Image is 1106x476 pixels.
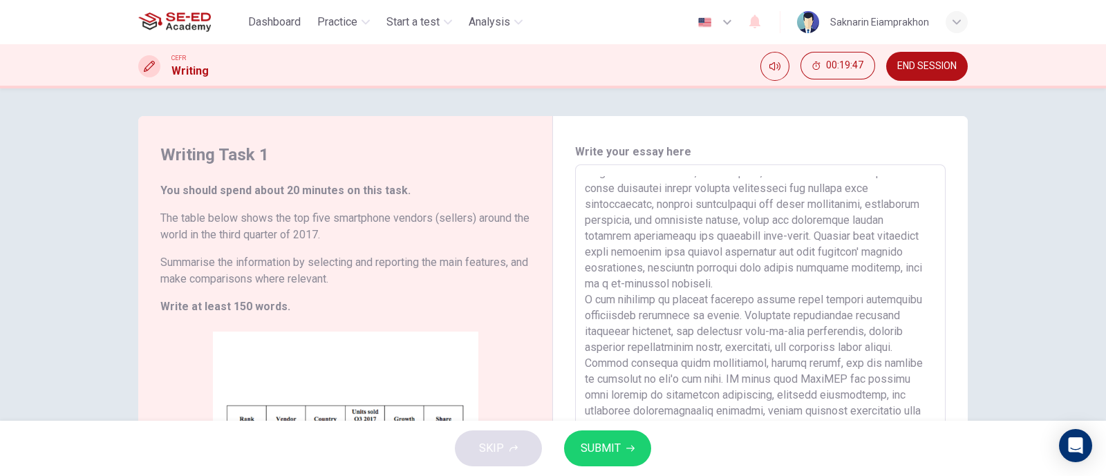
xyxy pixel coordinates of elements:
[171,53,186,63] span: CEFR
[581,439,621,458] span: SUBMIT
[381,10,458,35] button: Start a test
[760,52,789,81] div: Mute
[160,182,530,199] h6: You should spend about 20 minutes on this task.
[886,52,968,81] button: END SESSION
[1059,429,1092,462] div: Open Intercom Messenger
[312,10,375,35] button: Practice
[386,14,440,30] span: Start a test
[575,144,946,160] h6: Write your essay here
[138,8,243,36] a: SE-ED Academy logo
[160,300,290,313] strong: Write at least 150 words.
[463,10,528,35] button: Analysis
[797,11,819,33] img: Profile picture
[317,14,357,30] span: Practice
[138,8,211,36] img: SE-ED Academy logo
[826,60,863,71] span: 00:19:47
[800,52,875,79] button: 00:19:47
[248,14,301,30] span: Dashboard
[696,17,713,28] img: en
[564,430,651,466] button: SUBMIT
[171,63,209,79] h1: Writing
[800,52,875,81] div: Hide
[469,14,510,30] span: Analysis
[243,10,306,35] button: Dashboard
[160,254,530,287] h6: Summarise the information by selecting and reporting the main features, and make comparisons wher...
[830,14,929,30] div: Saknarin Eiamprakhon
[160,210,530,243] h6: The table below shows the top five smartphone vendors (sellers) around the world in the third qua...
[897,61,957,72] span: END SESSION
[160,144,530,166] h4: Writing Task 1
